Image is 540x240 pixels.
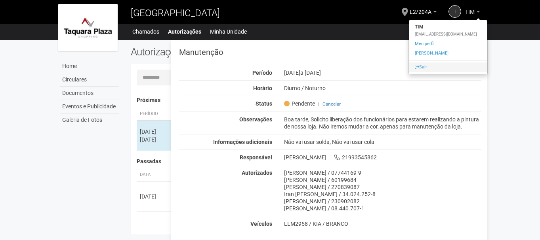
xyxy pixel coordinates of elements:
[278,154,488,161] div: [PERSON_NAME] 21993545862
[256,100,272,107] strong: Status
[409,32,487,37] div: [EMAIL_ADDRESS][DOMAIN_NAME]
[465,1,475,15] span: TIM
[410,10,437,16] a: L2/204A
[284,100,315,107] span: Pendente
[284,198,482,205] div: [PERSON_NAME] / 230902082
[168,26,201,37] a: Autorizações
[131,8,220,19] span: [GEOGRAPHIC_DATA]
[137,168,172,181] th: Data
[278,138,488,146] div: Não vai usar solda, Não vai usar cola
[284,220,482,227] div: LLM2958 / KIA / BRANCO
[58,4,118,51] img: logo.jpg
[284,191,482,198] div: Iran [PERSON_NAME] / 34.024.252-8
[213,139,272,145] strong: Informações adicionais
[409,62,487,72] a: Sair
[137,97,476,103] h4: Próximas
[409,22,487,32] strong: TIM
[284,176,482,183] div: [PERSON_NAME] / 60199684
[278,69,488,76] div: [DATE]
[278,85,488,92] div: Diurno / Noturno
[252,70,272,76] strong: Período
[409,49,487,58] a: [PERSON_NAME]
[284,183,482,191] div: [PERSON_NAME] / 270839087
[137,159,476,164] h4: Passadas
[60,73,119,87] a: Circulares
[60,60,119,73] a: Home
[284,169,482,176] div: [PERSON_NAME] / 07744169-9
[60,87,119,100] a: Documentos
[318,101,319,107] span: |
[137,108,172,121] th: Período
[300,70,321,76] span: a [DATE]
[60,113,119,127] a: Galeria de Fotos
[278,116,488,130] div: Boa tarde, Solicito liberação dos funcionários para estarem realizando a pintura de nossa loja. N...
[410,1,431,15] span: L2/204A
[140,193,169,200] div: [DATE]
[242,170,272,176] strong: Autorizados
[250,221,272,227] strong: Veículos
[140,227,169,235] div: [DATE]
[409,39,487,49] a: Meu perfil
[253,85,272,91] strong: Horário
[239,116,272,123] strong: Observações
[448,5,461,18] a: T
[132,26,159,37] a: Chamados
[465,10,480,16] a: TIM
[284,205,482,212] div: [PERSON_NAME] / 08.440.707-1
[210,26,247,37] a: Minha Unidade
[60,100,119,113] a: Eventos e Publicidade
[322,101,341,107] a: Cancelar
[179,48,481,56] h3: Manutenção
[140,136,169,144] div: [DATE]
[131,46,300,58] h2: Autorizações
[240,154,272,161] strong: Responsável
[140,128,169,136] div: [DATE]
